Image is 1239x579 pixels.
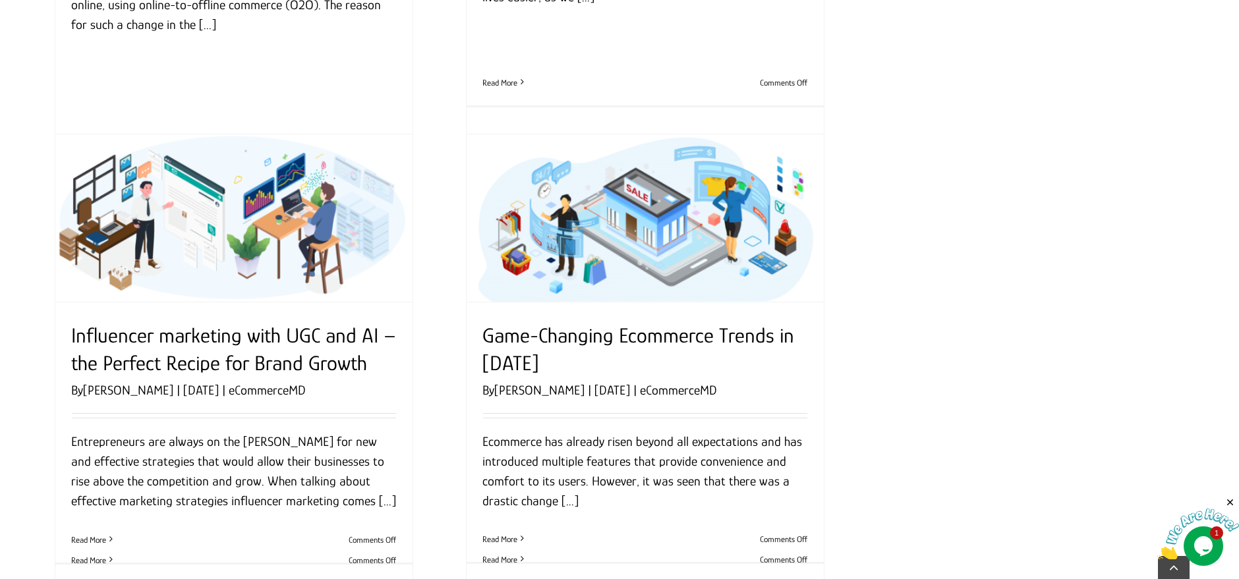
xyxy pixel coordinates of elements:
[631,383,641,397] span: |
[72,431,397,510] p: Entrepreneurs are always on the [PERSON_NAME] for new and effective strategies that would allow t...
[229,383,306,397] a: eCommerceMD
[72,323,397,375] a: Influencer marketing with UGC and AI – the Perfect Recipe for Brand Growth
[495,383,585,397] a: [PERSON_NAME]
[585,383,595,397] span: |
[483,380,808,400] p: By
[349,555,396,565] span: Comments Off
[760,555,807,565] span: Comments Off
[72,555,107,565] a: More on Influencer marketing with UGC and AI – the Perfect Recipe for Brand Growth
[595,383,631,397] span: [DATE]
[72,380,397,400] p: By
[483,431,808,510] p: Ecommerce has already risen beyond all expectations and has introduced multiple features that pro...
[55,134,413,302] a: Influencer marketing with UGC and AI – the Perfect Recipe for Brand Growth
[483,323,795,375] a: Game-Changing Ecommerce Trends in [DATE]
[641,383,718,397] a: eCommerceMD
[467,134,824,302] a: Game-Changing Ecommerce Trends in 2022
[483,555,518,565] a: More on Game-Changing Ecommerce Trends in 2022
[219,383,229,397] span: |
[84,383,174,397] a: [PERSON_NAME]
[1157,497,1239,559] iframe: chat widget
[174,383,184,397] span: |
[184,383,219,397] span: [DATE]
